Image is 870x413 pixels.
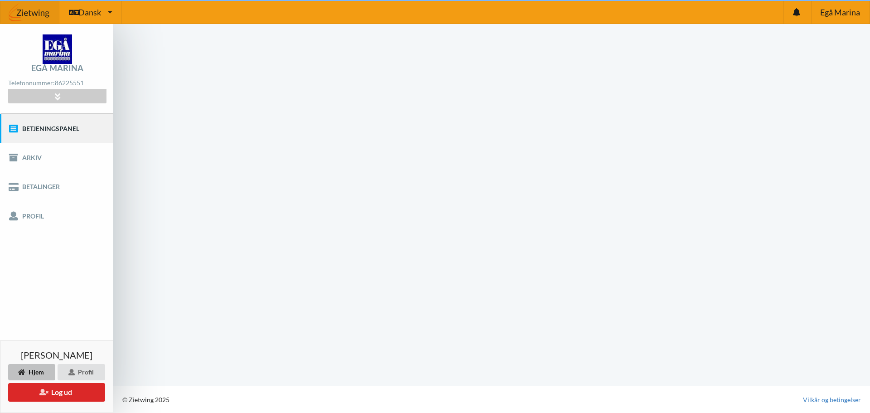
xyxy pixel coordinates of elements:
button: Log ud [8,383,105,402]
span: Egå Marina [820,8,860,16]
div: Telefonnummer: [8,77,106,89]
div: Hjem [8,364,55,380]
div: Egå Marina [31,64,83,72]
div: Profil [58,364,105,380]
img: logo [43,34,72,64]
strong: 86225551 [55,79,84,87]
span: Dansk [78,8,101,16]
a: Vilkår og betingelser [803,395,861,404]
span: [PERSON_NAME] [21,350,92,360]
